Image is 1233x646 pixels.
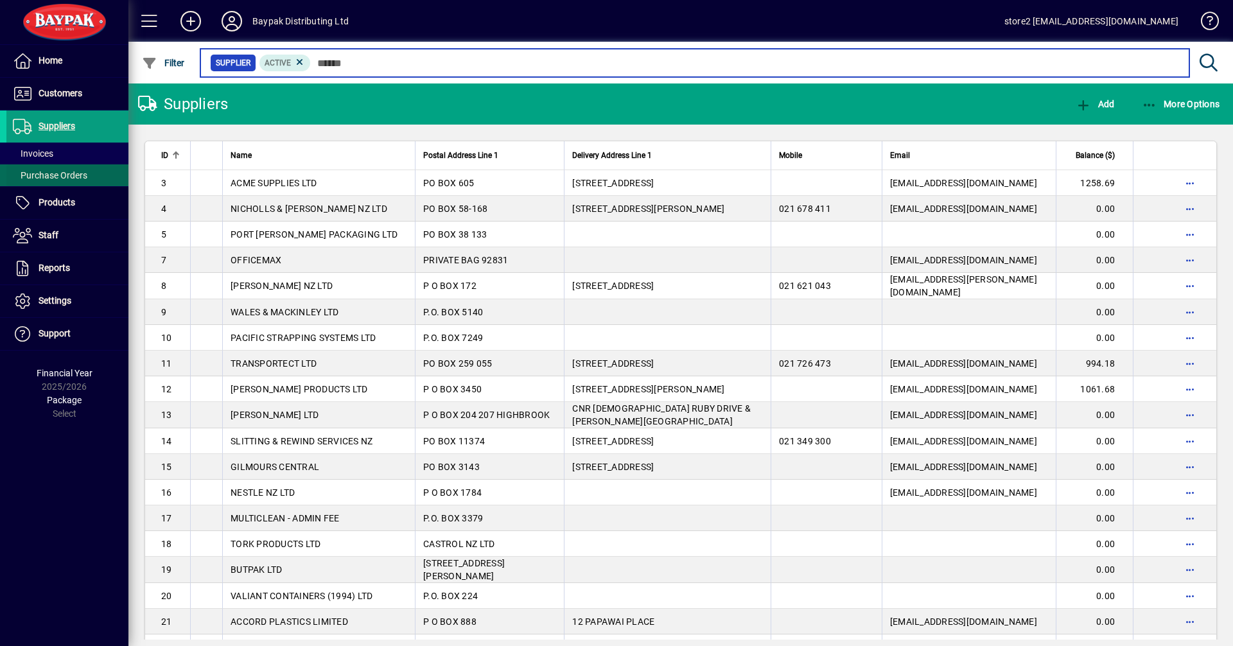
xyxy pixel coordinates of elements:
span: P O BOX 3450 [423,384,482,394]
span: Mobile [779,148,802,162]
mat-chip: Activation Status: Active [259,55,311,71]
td: 0.00 [1056,480,1133,505]
span: Staff [39,230,58,240]
span: PO BOX 3143 [423,462,480,472]
span: PRIVATE BAG 92831 [423,255,508,265]
a: Invoices [6,143,128,164]
span: TRANSPORTECT LTD [231,358,317,369]
a: Products [6,187,128,219]
td: 994.18 [1056,351,1133,376]
td: 0.00 [1056,222,1133,247]
span: [STREET_ADDRESS][PERSON_NAME] [423,558,505,581]
span: 021 678 411 [779,204,831,214]
a: Support [6,318,128,350]
span: Purchase Orders [13,170,87,180]
span: Email [890,148,910,162]
span: [STREET_ADDRESS] [572,358,654,369]
a: Knowledge Base [1191,3,1217,44]
span: PO BOX 259 055 [423,358,493,369]
span: [STREET_ADDRESS] [572,281,654,291]
span: ID [161,148,168,162]
span: PO BOX 605 [423,178,475,188]
span: ACME SUPPLIES LTD [231,178,317,188]
span: P O BOX 1784 [423,487,482,498]
span: 15 [161,462,172,472]
span: P O BOX 888 [423,616,477,627]
span: 5 [161,229,166,240]
td: 0.00 [1056,273,1133,299]
span: [EMAIL_ADDRESS][PERSON_NAME][DOMAIN_NAME] [890,274,1037,297]
span: P O BOX 204 207 HIGHBROOK [423,410,550,420]
span: Package [47,395,82,405]
span: 20 [161,591,172,601]
div: store2 [EMAIL_ADDRESS][DOMAIN_NAME] [1004,11,1178,31]
td: 0.00 [1056,454,1133,480]
button: Profile [211,10,252,33]
button: More options [1180,379,1200,399]
span: [EMAIL_ADDRESS][DOMAIN_NAME] [890,204,1037,214]
span: 021 349 300 [779,436,831,446]
button: More options [1180,611,1200,632]
span: 16 [161,487,172,498]
span: NICHOLLS & [PERSON_NAME] NZ LTD [231,204,387,214]
span: Balance ($) [1076,148,1115,162]
button: More options [1180,534,1200,554]
span: Name [231,148,252,162]
span: Filter [142,58,185,68]
span: CNR [DEMOGRAPHIC_DATA] RUBY DRIVE & [PERSON_NAME][GEOGRAPHIC_DATA] [572,403,751,426]
button: More Options [1139,92,1223,116]
span: Financial Year [37,368,92,378]
span: [PERSON_NAME] LTD [231,410,319,420]
div: Email [890,148,1048,162]
button: More options [1180,559,1200,580]
span: 7 [161,255,166,265]
button: More options [1180,405,1200,425]
span: P.O. BOX 5140 [423,307,483,317]
span: 12 [161,384,172,394]
span: NESTLE NZ LTD [231,487,295,498]
span: [PERSON_NAME] NZ LTD [231,281,333,291]
span: 21 [161,616,172,627]
span: Postal Address Line 1 [423,148,498,162]
button: More options [1180,224,1200,245]
a: Reports [6,252,128,284]
button: More options [1180,431,1200,451]
td: 0.00 [1056,428,1133,454]
td: 0.00 [1056,583,1133,609]
div: Baypak Distributing Ltd [252,11,349,31]
span: 11 [161,358,172,369]
span: ACCORD PLASTICS LIMITED [231,616,348,627]
span: 3 [161,178,166,188]
span: Add [1076,99,1114,109]
div: ID [161,148,182,162]
span: 19 [161,564,172,575]
span: 12 PAPAWAI PLACE [572,616,654,627]
span: Reports [39,263,70,273]
a: Home [6,45,128,77]
span: BUTPAK LTD [231,564,283,575]
button: More options [1180,482,1200,503]
span: Settings [39,295,71,306]
span: MULTICLEAN - ADMIN FEE [231,513,340,523]
button: More options [1180,586,1200,606]
span: TORK PRODUCTS LTD [231,539,320,549]
span: VALIANT CONTAINERS (1994) LTD [231,591,372,601]
span: [EMAIL_ADDRESS][DOMAIN_NAME] [890,358,1037,369]
span: More Options [1142,99,1220,109]
span: Supplier [216,57,250,69]
span: Home [39,55,62,65]
span: 8 [161,281,166,291]
span: CASTROL NZ LTD [423,539,495,549]
span: 4 [161,204,166,214]
span: [EMAIL_ADDRESS][DOMAIN_NAME] [890,487,1037,498]
span: [STREET_ADDRESS] [572,436,654,446]
span: [EMAIL_ADDRESS][DOMAIN_NAME] [890,178,1037,188]
td: 0.00 [1056,609,1133,634]
td: 0.00 [1056,196,1133,222]
td: 1061.68 [1056,376,1133,402]
span: [STREET_ADDRESS] [572,462,654,472]
a: Purchase Orders [6,164,128,186]
span: P.O. BOX 3379 [423,513,483,523]
span: SLITTING & REWIND SERVICES NZ [231,436,372,446]
td: 0.00 [1056,402,1133,428]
